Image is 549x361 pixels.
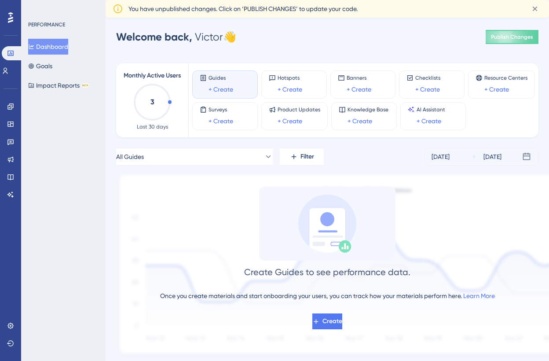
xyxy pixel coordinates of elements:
[322,316,342,327] span: Create
[116,148,273,166] button: All Guides
[278,106,320,113] span: Product Updates
[28,58,52,74] button: Goals
[137,123,168,130] span: Last 30 days
[417,116,441,126] a: + Create
[278,74,302,81] span: Hotspots
[486,30,538,44] button: Publish Changes
[150,98,154,106] text: 3
[348,106,388,113] span: Knowledge Base
[347,74,371,81] span: Banners
[124,70,181,81] span: Monthly Active Users
[280,148,324,166] button: Filter
[28,77,89,93] button: Impact ReportsBETA
[484,74,527,81] span: Resource Centers
[278,84,302,95] a: + Create
[483,151,501,162] div: [DATE]
[81,83,89,88] div: BETA
[116,30,192,43] span: Welcome back,
[278,116,302,126] a: + Create
[209,116,233,126] a: + Create
[491,33,533,41] span: Publish Changes
[348,116,372,126] a: + Create
[417,106,445,113] span: AI Assistant
[160,291,495,301] div: Once you create materials and start onboarding your users, you can track how your materials perfo...
[484,84,509,95] a: + Create
[209,74,233,81] span: Guides
[28,21,65,28] div: PERFORMANCE
[415,84,440,95] a: + Create
[300,151,314,162] span: Filter
[28,39,68,55] button: Dashboard
[347,84,371,95] a: + Create
[415,74,440,81] span: Checklists
[209,106,233,113] span: Surveys
[312,313,342,329] button: Create
[209,84,233,95] a: + Create
[463,292,495,299] a: Learn More
[432,151,450,162] div: [DATE]
[244,266,410,278] div: Create Guides to see performance data.
[116,30,236,44] div: Victor 👋
[128,4,358,14] span: You have unpublished changes. Click on ‘PUBLISH CHANGES’ to update your code.
[116,151,144,162] span: All Guides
